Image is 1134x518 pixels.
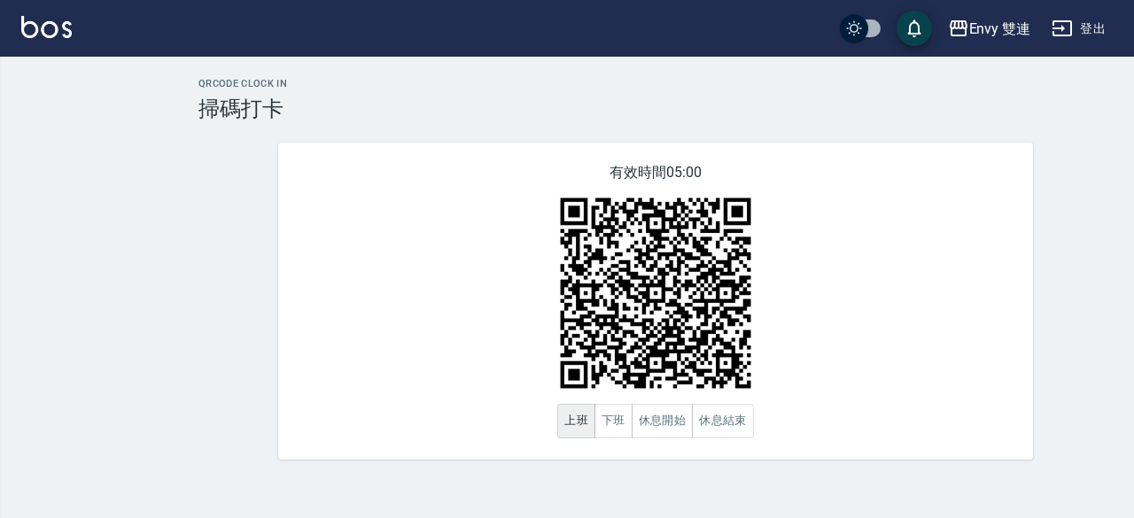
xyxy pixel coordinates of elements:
[278,143,1033,460] div: 有效時間 05:00
[941,11,1038,47] button: Envy 雙連
[897,11,932,46] button: save
[632,404,694,438] button: 休息開始
[557,404,595,438] button: 上班
[594,404,633,438] button: 下班
[21,16,72,38] img: Logo
[969,18,1031,40] div: Envy 雙連
[198,97,1113,121] h3: 掃碼打卡
[1045,12,1113,45] button: 登出
[692,404,754,438] button: 休息結束
[198,78,1113,89] h2: QRcode Clock In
